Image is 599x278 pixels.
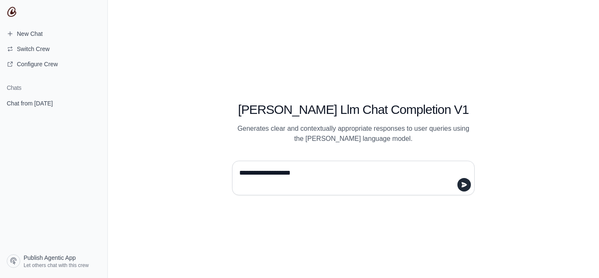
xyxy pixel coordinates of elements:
[3,27,104,40] a: New Chat
[24,254,76,262] span: Publish Agentic App
[7,7,17,17] img: CrewAI Logo
[3,42,104,56] button: Switch Crew
[17,60,58,68] span: Configure Crew
[3,57,104,71] a: Configure Crew
[17,45,50,53] span: Switch Crew
[3,251,104,271] a: Publish Agentic App Let others chat with this crew
[232,102,475,117] h1: [PERSON_NAME] Llm Chat Completion V1
[24,262,89,269] span: Let others chat with this crew
[3,95,104,111] a: Chat from [DATE]
[17,30,43,38] span: New Chat
[7,99,53,108] span: Chat from [DATE]
[232,124,475,144] p: Generates clear and contextually appropriate responses to user queries using the [PERSON_NAME] la...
